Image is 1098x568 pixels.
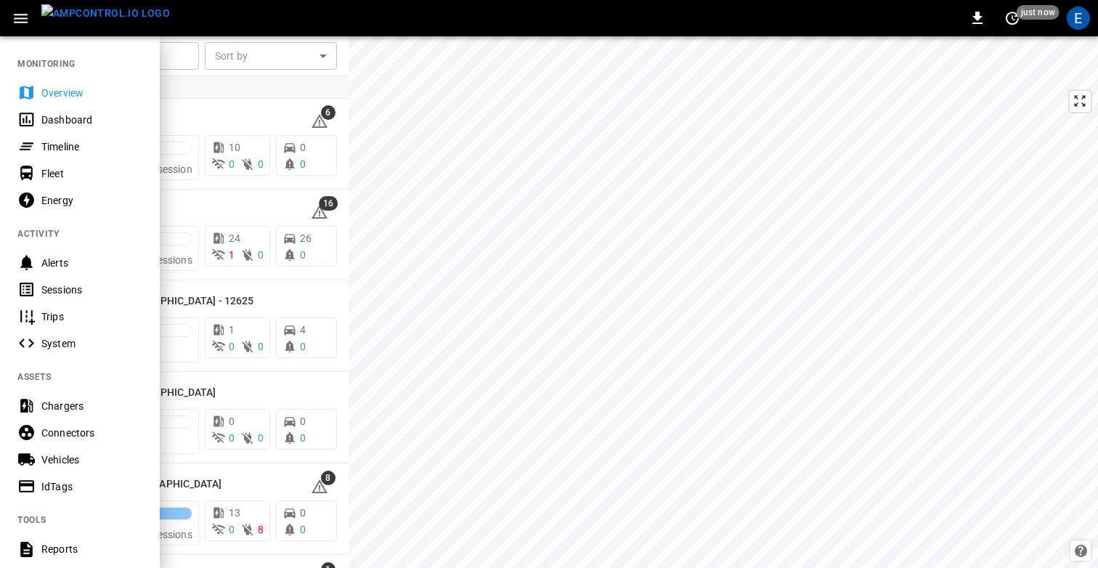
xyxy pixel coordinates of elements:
[41,256,142,270] div: Alerts
[41,542,142,556] div: Reports
[41,139,142,154] div: Timeline
[41,283,142,297] div: Sessions
[41,113,142,127] div: Dashboard
[41,193,142,208] div: Energy
[41,4,170,23] img: ampcontrol.io logo
[1067,7,1090,30] div: profile-icon
[41,86,142,100] div: Overview
[1017,5,1060,20] span: just now
[41,453,142,467] div: Vehicles
[41,426,142,440] div: Connectors
[41,479,142,494] div: IdTags
[41,399,142,413] div: Chargers
[41,336,142,351] div: System
[41,309,142,324] div: Trips
[1001,7,1024,30] button: set refresh interval
[41,166,142,181] div: Fleet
